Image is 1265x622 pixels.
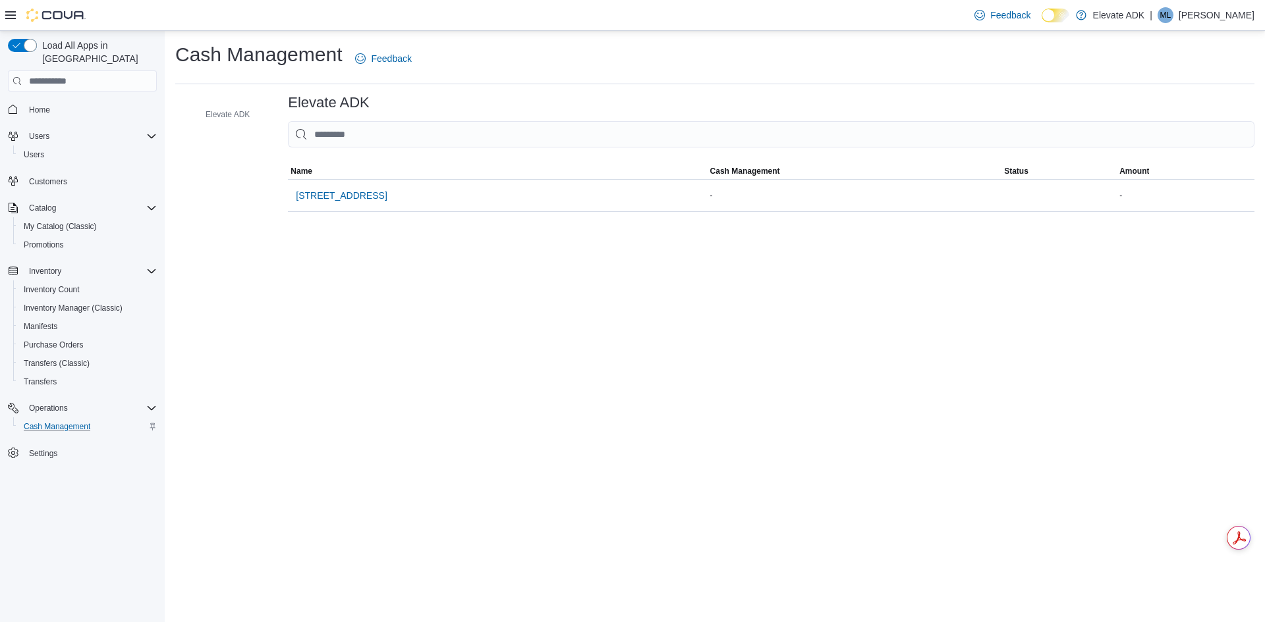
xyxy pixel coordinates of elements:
a: Promotions [18,237,69,253]
span: My Catalog (Classic) [24,221,97,232]
span: Status [1004,166,1028,176]
a: Transfers (Classic) [18,355,95,371]
button: Users [13,145,162,164]
button: Transfers (Classic) [13,354,162,373]
span: Feedback [990,9,1030,22]
a: Settings [24,446,63,461]
button: Customers [3,172,162,191]
span: Inventory Count [18,282,157,298]
span: Amount [1119,166,1149,176]
span: Catalog [29,203,56,213]
span: Purchase Orders [18,337,157,353]
span: Home [29,105,50,115]
span: Customers [24,173,157,190]
a: My Catalog (Classic) [18,219,102,234]
button: Inventory [3,262,162,280]
span: Cash Management [24,421,90,432]
button: Inventory Count [13,280,162,299]
span: Manifests [18,319,157,334]
a: Cash Management [18,419,96,434]
span: Users [24,149,44,160]
span: Inventory Manager (Classic) [18,300,157,316]
span: Name [291,166,312,176]
span: Load All Apps in [GEOGRAPHIC_DATA] [37,39,157,65]
span: Transfers [24,376,57,387]
h1: Cash Management [175,41,342,68]
button: Settings [3,444,162,463]
span: Users [29,131,49,142]
img: Cova [26,9,86,22]
a: Home [24,102,55,118]
span: Inventory [24,263,157,279]
span: Inventory Manager (Classic) [24,303,123,313]
button: Home [3,99,162,118]
span: Users [18,147,157,163]
span: Users [24,128,157,144]
a: Inventory Manager (Classic) [18,300,128,316]
a: Customers [24,174,72,190]
p: [PERSON_NAME] [1179,7,1254,23]
button: Users [3,127,162,145]
div: - [1117,188,1254,203]
button: Status [1001,163,1117,179]
span: Catalog [24,200,157,216]
span: Customers [29,176,67,187]
span: Inventory Count [24,284,80,295]
a: Users [18,147,49,163]
div: Max Laclair [1158,7,1173,23]
span: Cash Management [710,166,780,176]
button: Inventory [24,263,67,279]
a: Transfers [18,374,62,390]
span: Transfers (Classic) [24,358,90,369]
button: My Catalog (Classic) [13,217,162,236]
a: Purchase Orders [18,337,89,353]
span: [STREET_ADDRESS] [296,189,387,202]
a: Feedback [350,45,416,72]
button: Cash Management [13,417,162,436]
button: Elevate ADK [187,107,255,122]
div: - [708,188,1002,203]
button: Users [24,128,55,144]
span: Inventory [29,266,61,276]
button: Transfers [13,373,162,391]
button: Cash Management [708,163,1002,179]
button: [STREET_ADDRESS] [291,182,392,209]
span: Home [24,101,157,117]
span: Dark Mode [1042,22,1042,23]
p: Elevate ADK [1093,7,1145,23]
a: Manifests [18,319,63,334]
span: Settings [29,448,57,459]
button: Manifests [13,317,162,336]
h3: Elevate ADK [288,95,369,111]
span: ML [1160,7,1171,23]
span: Elevate ADK [206,109,250,120]
input: Dark Mode [1042,9,1069,22]
span: Promotions [18,237,157,253]
nav: Complex example [8,94,157,497]
span: Transfers (Classic) [18,355,157,371]
button: Promotions [13,236,162,254]
span: Purchase Orders [24,340,84,350]
button: Catalog [24,200,61,216]
input: This is a search bar. As you type, the results lower in the page will automatically filter. [288,121,1254,147]
button: Purchase Orders [13,336,162,354]
span: Manifests [24,321,57,332]
button: Catalog [3,199,162,217]
button: Inventory Manager (Classic) [13,299,162,317]
span: Operations [29,403,68,413]
span: Promotions [24,240,64,250]
span: Feedback [371,52,411,65]
span: Settings [24,445,157,461]
button: Amount [1117,163,1254,179]
button: Operations [24,400,73,416]
span: My Catalog (Classic) [18,219,157,234]
button: Operations [3,399,162,417]
a: Inventory Count [18,282,85,298]
a: Feedback [969,2,1036,28]
span: Transfers [18,374,157,390]
span: Operations [24,400,157,416]
button: Name [288,163,707,179]
span: Cash Management [18,419,157,434]
p: | [1150,7,1152,23]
